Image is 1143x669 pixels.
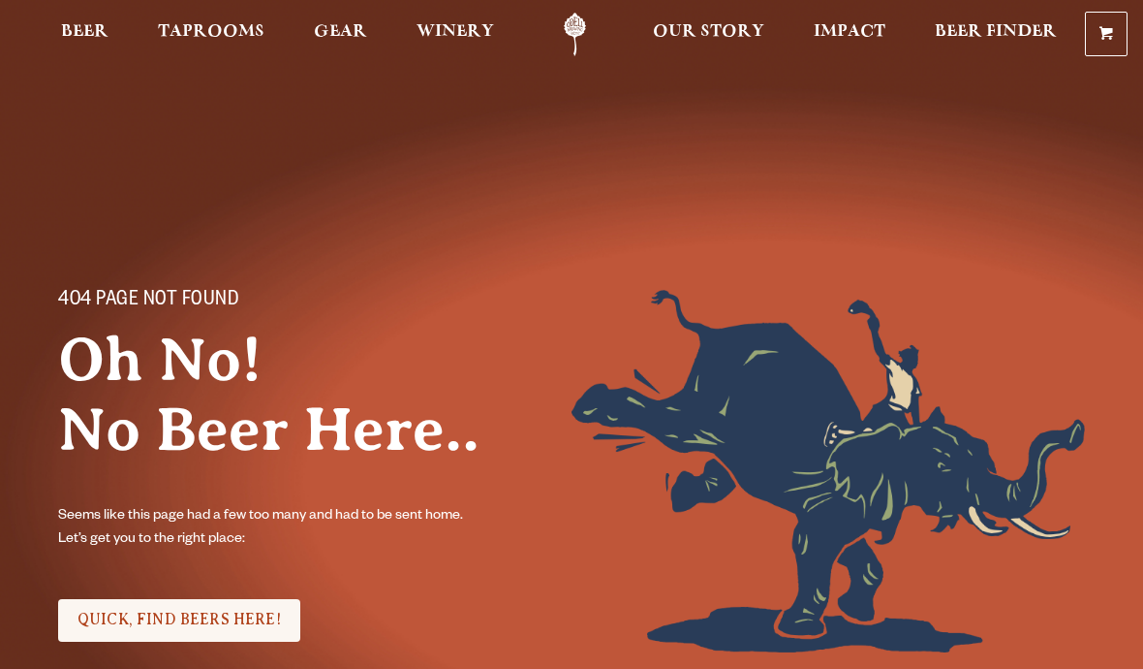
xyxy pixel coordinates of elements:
[814,24,885,40] span: Impact
[145,13,277,56] a: Taprooms
[653,24,764,40] span: Our Story
[404,13,507,56] a: Winery
[539,13,611,56] a: Odell Home
[58,599,300,642] a: QUICK, FIND BEERS HERE!
[58,290,484,313] p: 404 PAGE NOT FOUND
[58,596,300,645] div: Check it Out
[935,24,1057,40] span: Beer Finder
[571,290,1085,653] img: Foreground404
[301,13,380,56] a: Gear
[48,13,121,56] a: Beer
[314,24,367,40] span: Gear
[158,24,264,40] span: Taprooms
[417,24,494,40] span: Winery
[801,13,898,56] a: Impact
[58,505,484,552] p: Seems like this page had a few too many and had to be sent home. Let’s get you to the right place:
[58,325,523,464] h2: Oh No! No Beer Here..
[61,24,108,40] span: Beer
[922,13,1069,56] a: Beer Finder
[77,611,281,628] span: QUICK, FIND BEERS HERE!
[640,13,777,56] a: Our Story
